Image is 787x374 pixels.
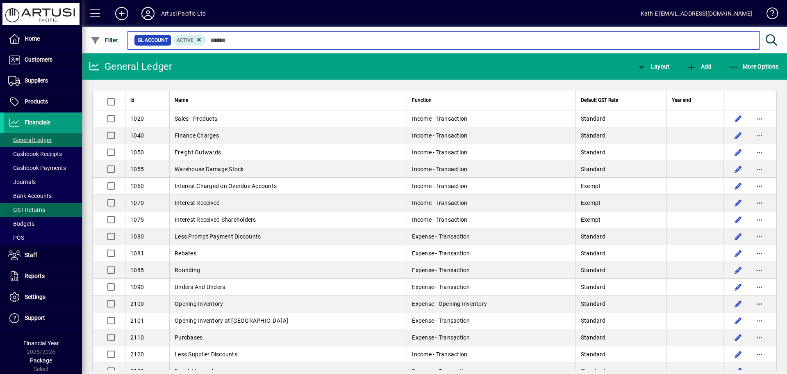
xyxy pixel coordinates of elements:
button: Profile [135,6,161,21]
span: Interest Received [175,200,220,206]
span: Standard [581,301,605,307]
span: Settings [25,294,45,300]
button: Edit [732,230,745,243]
button: More options [753,297,766,310]
span: Standard [581,334,605,341]
span: GL Account [138,36,168,44]
a: Customers [4,50,82,70]
span: 1040 [130,132,144,139]
span: 1020 [130,115,144,122]
mat-chip: Activation Status: Active [173,35,206,46]
span: Income - Transaction [412,149,467,156]
span: Customers [25,56,52,63]
button: More options [753,196,766,209]
span: Reports [25,273,45,279]
button: More options [753,314,766,327]
span: Expense - Transaction [412,267,470,273]
button: Edit [732,314,745,327]
button: Edit [732,196,745,209]
span: 1090 [130,284,144,290]
span: 1070 [130,200,144,206]
button: More options [753,264,766,277]
span: 2120 [130,351,144,358]
span: Financial Year [23,340,59,346]
span: Financials [25,119,50,126]
button: More options [753,129,766,142]
span: Income - Transaction [412,183,467,189]
span: Standard [581,115,605,122]
span: Year end [672,96,691,105]
span: More Options [729,63,779,70]
span: Function [412,96,432,105]
span: Income - Transaction [412,166,467,172]
a: Journals [4,175,82,189]
a: Home [4,29,82,49]
button: Edit [732,129,745,142]
span: Standard [581,351,605,358]
span: Expense - Transaction [412,317,470,324]
div: Name [175,96,402,105]
button: More options [753,146,766,159]
button: Edit [732,348,745,361]
button: More options [753,179,766,193]
span: Less Supplier Discounts [175,351,237,358]
span: 2100 [130,301,144,307]
a: Cashbook Payments [4,161,82,175]
span: 1081 [130,250,144,257]
a: Staff [4,245,82,266]
span: Standard [581,250,605,257]
div: General Ledger [88,60,173,73]
button: More options [753,331,766,344]
span: Expense - Opening Inventory [412,301,487,307]
span: Cashbook Receipts [8,151,62,157]
span: Income - Transaction [412,216,467,223]
span: Standard [581,166,605,172]
span: 1050 [130,149,144,156]
a: Reports [4,266,82,287]
a: Cashbook Receipts [4,147,82,161]
span: Id [130,96,134,105]
span: Home [25,35,40,42]
button: Edit [732,163,745,176]
span: Add [687,63,711,70]
span: Standard [581,233,605,240]
span: Expense - Transaction [412,334,470,341]
span: Staff [25,252,37,258]
button: Edit [732,213,745,226]
span: GST Returns [8,207,45,213]
div: Id [130,96,164,105]
button: More options [753,213,766,226]
span: Active [177,37,193,43]
span: Less Prompt Payment Discounts [175,233,261,240]
span: Income - Transaction [412,132,467,139]
span: 1080 [130,233,144,240]
button: More options [753,280,766,294]
span: 1085 [130,267,144,273]
a: Budgets [4,217,82,231]
button: Edit [732,112,745,125]
button: Edit [732,146,745,159]
span: 2101 [130,317,144,324]
span: Package [30,357,52,364]
button: More options [753,112,766,125]
span: Interest Charged on Overdue Accounts [175,183,277,189]
span: Unders And Unders [175,284,225,290]
span: Income - Transaction [412,351,467,358]
a: Knowledge Base [760,2,777,28]
span: 1060 [130,183,144,189]
a: Products [4,92,82,112]
span: Layout [637,63,669,70]
a: General Ledger [4,133,82,147]
span: 2110 [130,334,144,341]
span: Rounding [175,267,200,273]
button: More options [753,230,766,243]
span: Exempt [581,183,601,189]
app-page-header-button: View chart layout [628,59,678,74]
button: More options [753,163,766,176]
button: More options [753,348,766,361]
span: Rebates [175,250,196,257]
button: Layout [635,59,671,74]
div: Kath E [EMAIL_ADDRESS][DOMAIN_NAME] [641,7,752,20]
button: Edit [732,280,745,294]
span: Sales - Products [175,115,217,122]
